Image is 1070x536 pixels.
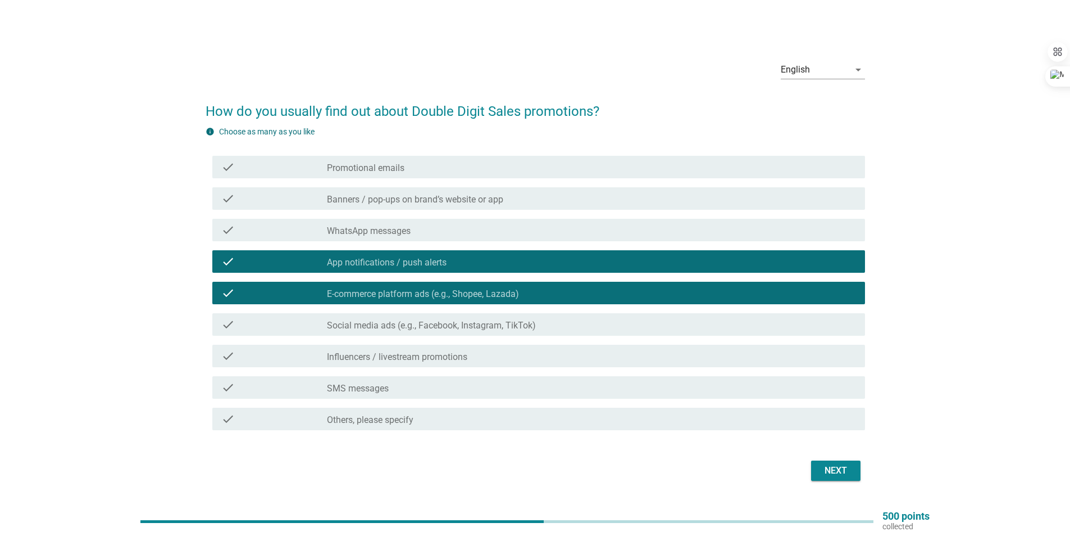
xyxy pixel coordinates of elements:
[221,160,235,174] i: check
[206,90,865,121] h2: How do you usually find out about Double Digit Sales promotions?
[221,192,235,205] i: check
[221,223,235,237] i: check
[221,349,235,363] i: check
[882,521,930,532] p: collected
[221,286,235,300] i: check
[221,381,235,394] i: check
[327,320,536,331] label: Social media ads (e.g., Facebook, Instagram, TikTok)
[820,464,852,478] div: Next
[327,415,413,426] label: Others, please specify
[327,352,467,363] label: Influencers / livestream promotions
[206,127,215,136] i: info
[327,257,447,268] label: App notifications / push alerts
[327,194,503,205] label: Banners / pop-ups on brand’s website or app
[221,318,235,331] i: check
[781,65,810,75] div: English
[811,461,860,481] button: Next
[852,63,865,76] i: arrow_drop_down
[221,412,235,426] i: check
[327,226,411,237] label: WhatsApp messages
[327,383,389,394] label: SMS messages
[219,127,315,136] label: Choose as many as you like
[327,289,519,300] label: E-commerce platform ads (e.g., Shopee, Lazada)
[882,511,930,521] p: 500 points
[221,255,235,268] i: check
[327,163,404,174] label: Promotional emails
